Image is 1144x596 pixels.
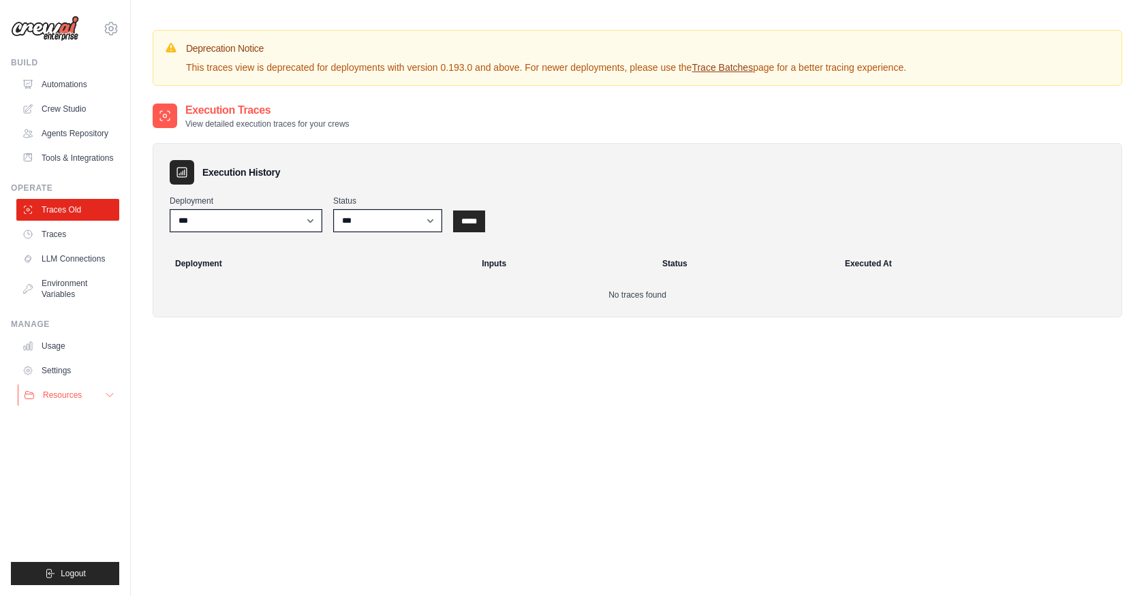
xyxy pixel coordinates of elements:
[16,74,119,95] a: Automations
[170,195,322,206] label: Deployment
[333,195,442,206] label: Status
[11,183,119,193] div: Operate
[43,390,82,401] span: Resources
[16,272,119,305] a: Environment Variables
[18,384,121,406] button: Resources
[185,102,350,119] h2: Execution Traces
[186,61,906,74] p: This traces view is deprecated for deployments with version 0.193.0 and above. For newer deployme...
[16,248,119,270] a: LLM Connections
[654,249,837,279] th: Status
[202,166,280,179] h3: Execution History
[16,223,119,245] a: Traces
[692,62,753,73] a: Trace Batches
[474,249,654,279] th: Inputs
[186,42,906,55] h3: Deprecation Notice
[16,360,119,381] a: Settings
[159,249,474,279] th: Deployment
[185,119,350,129] p: View detailed execution traces for your crews
[11,16,79,42] img: Logo
[16,335,119,357] a: Usage
[16,199,119,221] a: Traces Old
[16,98,119,120] a: Crew Studio
[61,568,86,579] span: Logout
[11,562,119,585] button: Logout
[11,57,119,68] div: Build
[11,319,119,330] div: Manage
[16,123,119,144] a: Agents Repository
[170,289,1105,300] p: No traces found
[837,249,1116,279] th: Executed At
[16,147,119,169] a: Tools & Integrations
